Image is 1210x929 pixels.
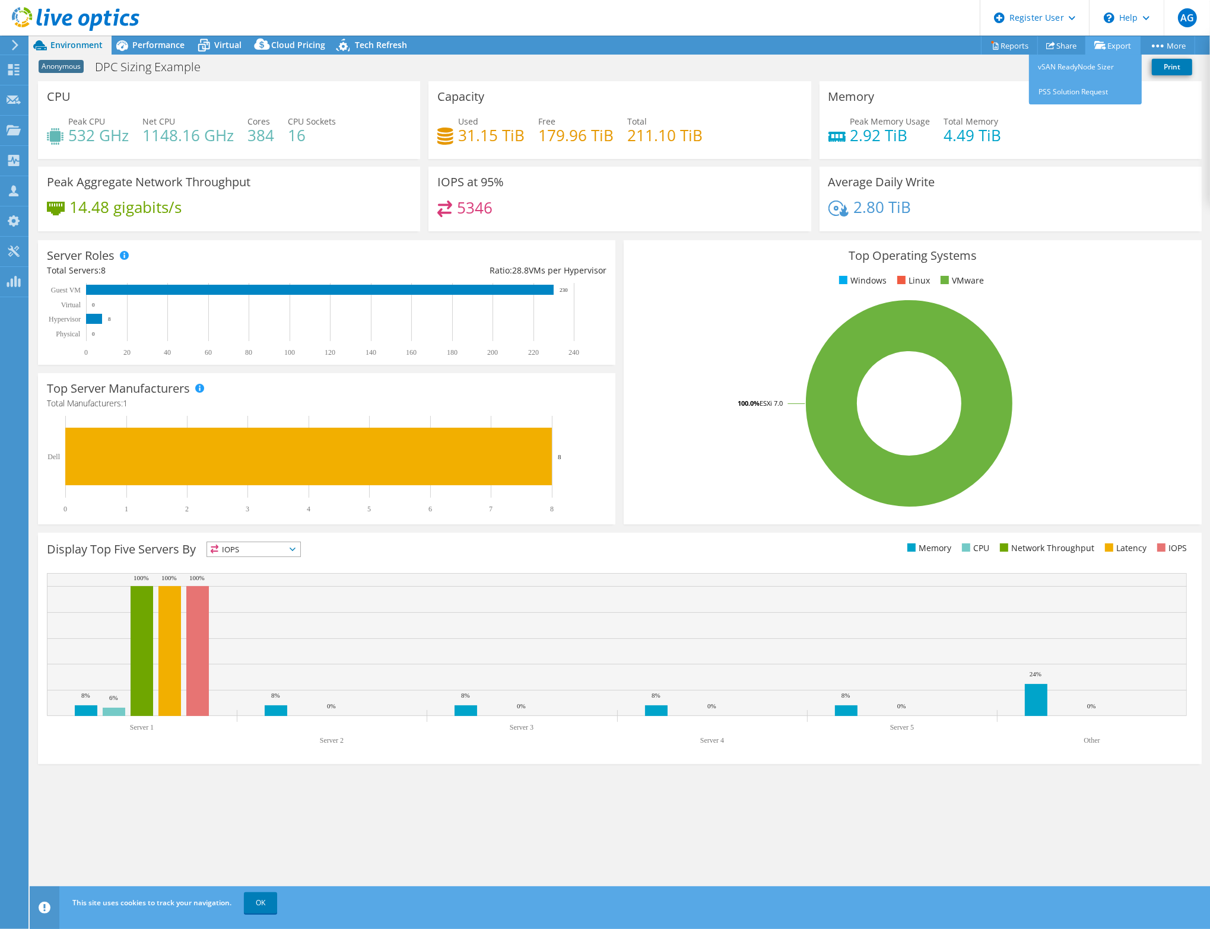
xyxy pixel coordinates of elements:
[894,274,930,287] li: Linux
[47,249,115,262] h3: Server Roles
[90,61,219,74] h1: DPC Sizing Example
[457,201,493,214] h4: 5346
[132,39,185,50] span: Performance
[327,702,336,710] text: 0%
[47,382,190,395] h3: Top Server Manufacturers
[512,265,529,276] span: 28.8
[142,116,175,127] span: Net CPU
[938,274,984,287] li: VMware
[1030,670,1041,677] text: 24%
[123,397,128,409] span: 1
[517,702,526,710] text: 0%
[959,542,989,555] li: CPU
[92,331,95,337] text: 0
[1140,36,1195,55] a: More
[652,692,660,699] text: 8%
[355,39,407,50] span: Tech Refresh
[101,265,106,276] span: 8
[134,574,149,581] text: 100%
[109,694,118,701] text: 6%
[538,129,614,142] h4: 179.96 TiB
[627,129,703,142] h4: 211.10 TiB
[189,574,205,581] text: 100%
[320,736,344,745] text: Server 2
[1037,36,1086,55] a: Share
[836,274,887,287] li: Windows
[897,702,906,710] text: 0%
[437,176,504,189] h3: IOPS at 95%
[1087,702,1096,710] text: 0%
[458,116,478,127] span: Used
[944,129,1002,142] h4: 4.49 TiB
[84,348,88,357] text: 0
[528,348,539,357] text: 220
[68,129,129,142] h4: 532 GHz
[510,723,533,731] text: Server 3
[738,399,760,408] tspan: 100.0%
[47,397,606,410] h4: Total Manufacturers:
[125,505,128,513] text: 1
[207,542,300,556] span: IOPS
[853,201,911,214] h4: 2.80 TiB
[1102,542,1147,555] li: Latency
[458,129,525,142] h4: 31.15 TiB
[130,723,154,731] text: Server 1
[142,129,234,142] h4: 1148.16 GHz
[904,542,951,555] li: Memory
[72,898,231,908] span: This site uses cookies to track your navigation.
[538,116,555,127] span: Free
[1178,8,1197,27] span: AG
[161,574,177,581] text: 100%
[560,287,568,293] text: 230
[108,316,111,322] text: 8
[1085,36,1141,55] a: Export
[1029,79,1142,104] a: PSS Solution Request
[1154,542,1187,555] li: IOPS
[828,176,935,189] h3: Average Daily Write
[437,90,484,103] h3: Capacity
[489,505,493,513] text: 7
[56,330,80,338] text: Physical
[271,692,280,699] text: 8%
[92,302,95,308] text: 0
[164,348,171,357] text: 40
[1104,12,1114,23] svg: \n
[633,249,1192,262] h3: Top Operating Systems
[47,453,60,461] text: Dell
[569,348,579,357] text: 240
[1029,55,1142,79] a: vSAN ReadyNode Sizer
[366,348,376,357] text: 140
[707,702,716,710] text: 0%
[550,505,554,513] text: 8
[288,129,336,142] h4: 16
[461,692,470,699] text: 8%
[61,301,81,309] text: Virtual
[367,505,371,513] text: 5
[307,505,310,513] text: 4
[487,348,498,357] text: 200
[890,723,914,731] text: Server 5
[247,116,270,127] span: Cores
[123,348,131,357] text: 20
[185,505,189,513] text: 2
[214,39,242,50] span: Virtual
[841,692,850,699] text: 8%
[47,176,250,189] h3: Peak Aggregate Network Throughput
[247,129,274,142] h4: 384
[245,348,252,357] text: 80
[760,399,783,408] tspan: ESXi 7.0
[288,116,336,127] span: CPU Sockets
[850,129,930,142] h4: 2.92 TiB
[63,505,67,513] text: 0
[244,892,277,914] a: OK
[51,286,81,294] text: Guest VM
[406,348,417,357] text: 160
[271,39,325,50] span: Cloud Pricing
[49,315,81,323] text: Hypervisor
[81,692,90,699] text: 8%
[47,90,71,103] h3: CPU
[850,116,930,127] span: Peak Memory Usage
[325,348,335,357] text: 120
[284,348,295,357] text: 100
[69,201,182,214] h4: 14.48 gigabits/s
